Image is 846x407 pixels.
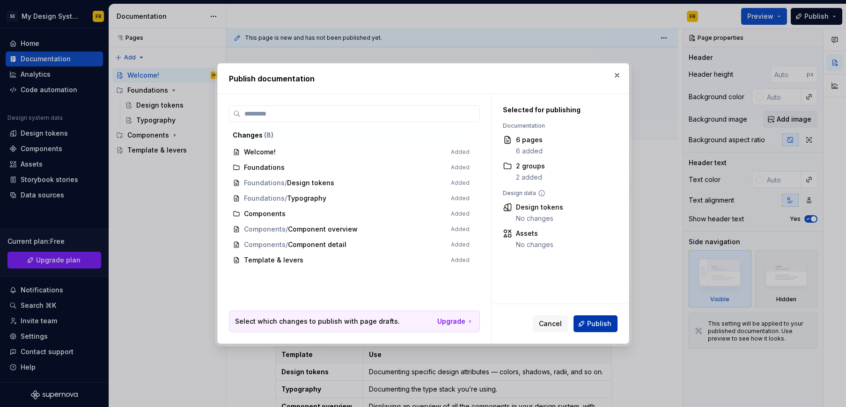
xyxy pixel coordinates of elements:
div: No changes [516,214,563,223]
h2: Publish documentation [229,73,618,84]
div: 2 added [516,173,545,182]
div: Selected for publishing [503,105,607,115]
div: Assets [516,229,553,238]
span: ( 8 ) [264,131,273,139]
p: Select which changes to publish with page drafts. [235,317,400,326]
div: Design tokens [516,203,563,212]
button: Cancel [533,315,568,332]
button: Publish [574,315,618,332]
div: Changes [233,131,470,140]
div: 6 pages [516,135,543,145]
div: No changes [516,240,553,249]
span: Publish [587,319,611,328]
button: Upgrade [437,317,474,326]
div: 6 added [516,146,543,156]
div: Documentation [503,122,607,130]
span: Cancel [539,319,562,328]
div: Design data [503,189,607,197]
div: 2 groups [516,161,545,171]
